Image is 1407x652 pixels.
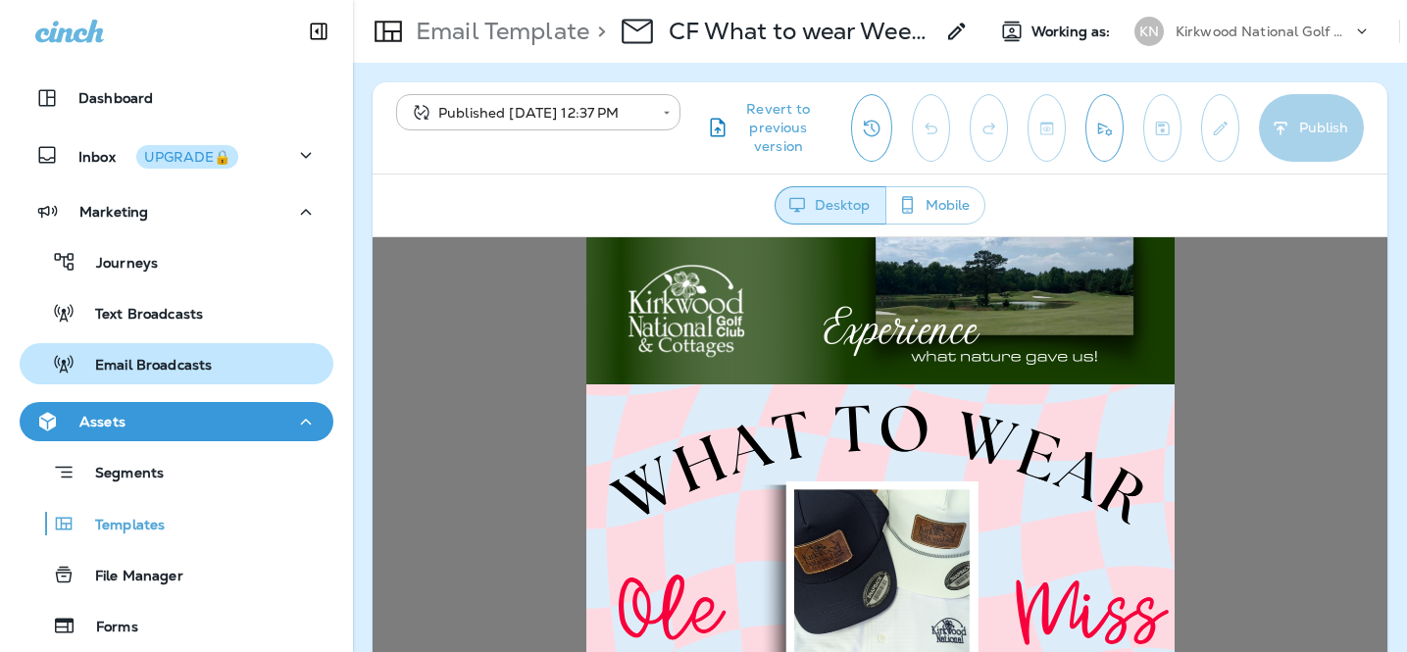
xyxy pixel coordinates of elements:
span: Working as: [1031,24,1115,40]
p: Email Broadcasts [75,357,212,376]
button: Email Broadcasts [20,343,333,384]
p: Assets [79,414,126,429]
p: CF What to wear Week 1 2025 - 8/30 [669,17,933,46]
button: Dashboard [20,78,333,118]
button: Templates [20,503,333,544]
button: Assets [20,402,333,441]
p: Segments [75,465,164,484]
button: Mobile [885,186,985,225]
div: Published [DATE] 12:37 PM [410,103,649,123]
p: File Manager [75,568,183,586]
button: UPGRADE🔒 [136,145,238,169]
button: Desktop [775,186,886,225]
button: Journeys [20,241,333,282]
button: Text Broadcasts [20,292,333,333]
button: File Manager [20,554,333,595]
p: Email Template [408,17,589,46]
div: KN [1134,17,1164,46]
img: Kirkwood--What-to-wear-Week-1---email.png [214,147,802,478]
button: View Changelog [851,94,892,162]
p: Inbox [78,145,238,166]
p: > [589,17,606,46]
p: Journeys [76,255,158,274]
div: UPGRADE🔒 [144,150,230,164]
p: Dashboard [78,90,153,106]
p: Marketing [79,204,148,220]
p: Forms [76,619,138,637]
button: Send test email [1085,94,1124,162]
button: InboxUPGRADE🔒 [20,135,333,175]
button: Revert to previous version [696,94,835,162]
button: Segments [20,451,333,493]
p: Templates [75,517,165,535]
button: Marketing [20,192,333,231]
button: Forms [20,605,333,646]
button: Collapse Sidebar [291,12,346,51]
p: Text Broadcasts [75,306,203,325]
span: Revert to previous version [729,100,828,156]
p: Kirkwood National Golf Club [1176,24,1352,39]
